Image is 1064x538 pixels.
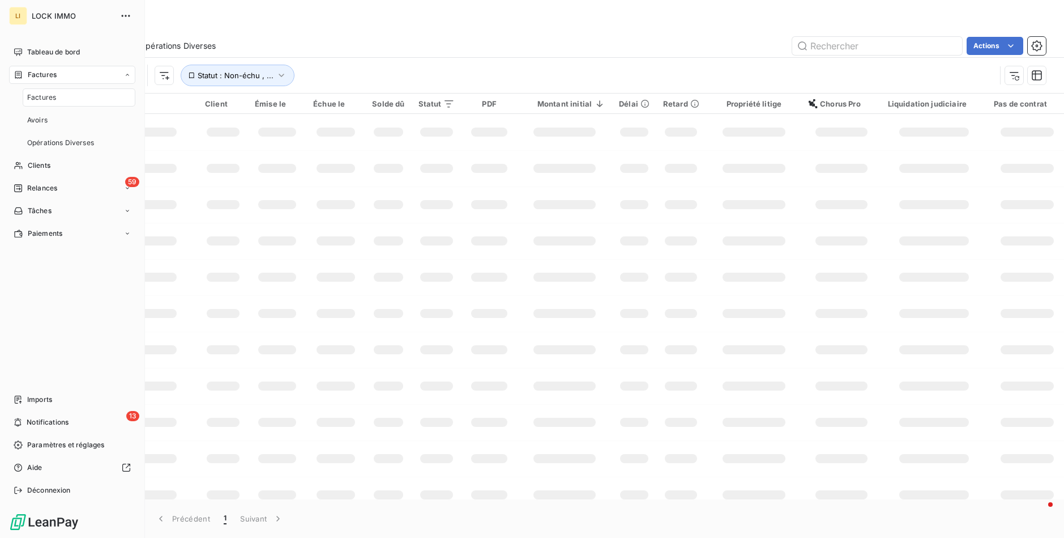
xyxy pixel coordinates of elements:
span: Opérations Diverses [27,138,94,148]
span: Factures [27,92,56,103]
span: Avoirs [27,115,48,125]
span: Statut : Non-échu , ... [198,71,274,80]
span: Opérations Diverses [139,40,216,52]
iframe: Intercom live chat [1025,499,1053,527]
span: 59 [125,177,139,187]
span: Clients [28,160,50,171]
div: Chorus Pro [809,99,874,108]
span: Paramètres et réglages [27,440,104,450]
div: Solde dû [372,99,404,108]
span: Factures [28,70,57,80]
div: Propriété litige [713,99,795,108]
div: Montant initial [524,99,605,108]
div: Échue le [313,99,358,108]
a: Aide [9,459,135,477]
span: Aide [27,463,42,473]
div: Pas de contrat [994,99,1061,108]
span: Tableau de bord [27,47,80,57]
button: Statut : Non-échu , ... [181,65,294,86]
span: Imports [27,395,52,405]
span: 13 [126,411,139,421]
button: Suivant [233,507,290,531]
span: LOCK IMMO [32,11,113,20]
button: Précédent [148,507,217,531]
button: Actions [967,37,1023,55]
button: 1 [217,507,233,531]
div: Statut [418,99,455,108]
input: Rechercher [792,37,962,55]
img: Logo LeanPay [9,513,79,531]
div: Émise le [255,99,300,108]
div: Délai [619,99,649,108]
div: LI [9,7,27,25]
span: Déconnexion [27,485,71,495]
span: Tâches [28,206,52,216]
div: Client [205,99,241,108]
span: 1 [224,513,227,524]
div: Liquidation judiciaire [888,99,980,108]
span: Relances [27,183,57,193]
div: PDF [468,99,510,108]
span: Notifications [27,417,69,427]
span: Paiements [28,228,62,239]
div: Retard [663,99,699,108]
